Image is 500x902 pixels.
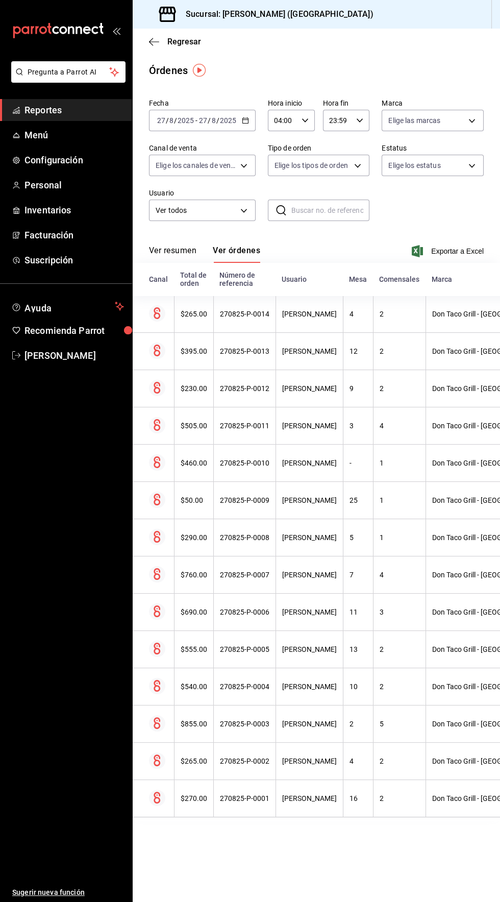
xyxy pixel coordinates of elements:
[220,422,269,430] div: 270825-P-0011
[349,496,367,504] div: 25
[349,384,367,393] div: 9
[349,645,367,653] div: 13
[220,645,269,653] div: 270825-P-0005
[349,422,367,430] div: 3
[382,100,484,107] label: Marca
[180,271,207,287] div: Total de orden
[149,144,256,152] label: Canal de venta
[349,794,367,802] div: 16
[178,8,373,20] h3: Sucursal: [PERSON_NAME] ([GEOGRAPHIC_DATA])
[380,384,419,393] div: 2
[349,608,367,616] div: 11
[220,794,269,802] div: 270825-P-0001
[112,27,120,35] button: open_drawer_menu
[220,459,269,467] div: 270825-P-0010
[282,459,337,467] div: [PERSON_NAME]
[24,103,124,117] span: Reportes
[213,246,260,263] button: Ver órdenes
[211,116,216,125] input: --
[149,37,201,46] button: Regresar
[349,682,367,691] div: 10
[181,682,207,691] div: $540.00
[291,200,370,221] input: Buscar no. de referencia
[380,720,419,728] div: 5
[24,324,124,337] span: Recomienda Parrot
[11,61,126,83] button: Pregunta a Parrot AI
[24,253,124,267] span: Suscripción
[220,310,269,318] div: 270825-P-0014
[177,116,194,125] input: ----
[220,682,269,691] div: 270825-P-0004
[282,571,337,579] div: [PERSON_NAME]
[181,720,207,728] div: $855.00
[380,757,419,765] div: 2
[282,682,337,691] div: [PERSON_NAME]
[174,116,177,125] span: /
[216,116,219,125] span: /
[268,144,370,152] label: Tipo de orden
[181,422,207,430] div: $505.00
[198,116,208,125] input: --
[323,100,370,107] label: Hora fin
[414,245,484,257] button: Exportar a Excel
[195,116,197,125] span: -
[380,608,419,616] div: 3
[282,533,337,542] div: [PERSON_NAME]
[282,720,337,728] div: [PERSON_NAME]
[349,459,367,467] div: -
[349,310,367,318] div: 4
[24,228,124,242] span: Facturación
[268,100,315,107] label: Hora inicio
[220,571,269,579] div: 270825-P-0007
[157,116,166,125] input: --
[274,160,348,170] span: Elige los tipos de orden
[388,115,440,126] span: Elige las marcas
[149,100,256,107] label: Fecha
[181,794,207,802] div: $270.00
[149,246,196,263] button: Ver resumen
[166,116,169,125] span: /
[349,720,367,728] div: 2
[349,571,367,579] div: 7
[282,496,337,504] div: [PERSON_NAME]
[220,496,269,504] div: 270825-P-0009
[220,384,269,393] div: 270825-P-0012
[181,533,207,542] div: $290.00
[24,128,124,142] span: Menú
[379,275,419,283] div: Comensales
[282,757,337,765] div: [PERSON_NAME]
[24,300,111,312] span: Ayuda
[349,533,367,542] div: 5
[380,496,419,504] div: 1
[380,347,419,355] div: 2
[181,571,207,579] div: $760.00
[156,205,237,216] span: Ver todos
[156,160,237,170] span: Elige los canales de venta
[181,496,207,504] div: $50.00
[282,310,337,318] div: [PERSON_NAME]
[28,67,110,78] span: Pregunta a Parrot AI
[380,794,419,802] div: 2
[380,310,419,318] div: 2
[169,116,174,125] input: --
[380,645,419,653] div: 2
[282,384,337,393] div: [PERSON_NAME]
[181,608,207,616] div: $690.00
[349,275,367,283] div: Mesa
[380,422,419,430] div: 4
[219,116,237,125] input: ----
[349,757,367,765] div: 4
[193,64,206,77] img: Tooltip marker
[282,608,337,616] div: [PERSON_NAME]
[380,571,419,579] div: 4
[380,682,419,691] div: 2
[282,275,337,283] div: Usuario
[7,74,126,85] a: Pregunta a Parrot AI
[380,533,419,542] div: 1
[220,533,269,542] div: 270825-P-0008
[24,153,124,167] span: Configuración
[181,645,207,653] div: $555.00
[282,422,337,430] div: [PERSON_NAME]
